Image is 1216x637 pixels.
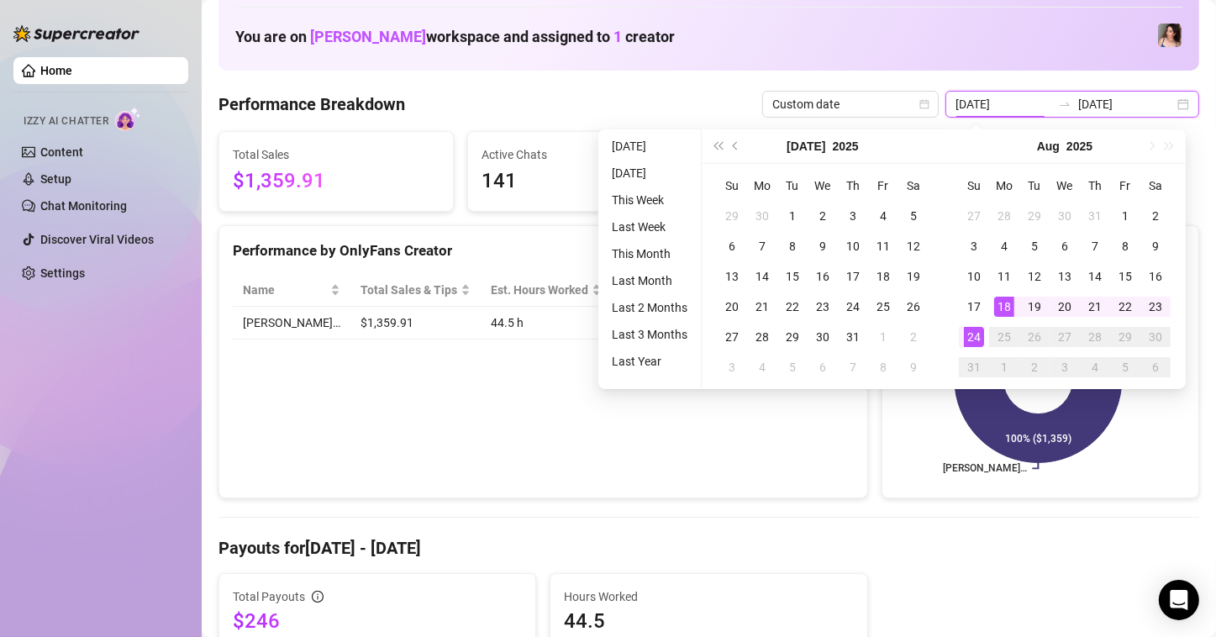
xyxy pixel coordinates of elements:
[1058,97,1071,111] span: swap-right
[808,171,838,201] th: We
[1110,171,1140,201] th: Fr
[747,352,777,382] td: 2025-08-04
[1140,261,1171,292] td: 2025-08-16
[989,322,1019,352] td: 2025-08-25
[989,352,1019,382] td: 2025-09-01
[994,357,1014,377] div: 1
[717,201,747,231] td: 2025-06-29
[777,322,808,352] td: 2025-07-29
[722,236,742,256] div: 6
[943,463,1027,475] text: [PERSON_NAME]…
[752,357,772,377] div: 4
[722,297,742,317] div: 20
[747,322,777,352] td: 2025-07-28
[605,297,694,318] li: Last 2 Months
[1085,357,1105,377] div: 4
[613,28,622,45] span: 1
[1019,352,1050,382] td: 2025-09-02
[40,266,85,280] a: Settings
[1050,201,1080,231] td: 2025-07-30
[964,266,984,287] div: 10
[1085,236,1105,256] div: 7
[772,92,929,117] span: Custom date
[747,231,777,261] td: 2025-07-07
[868,261,898,292] td: 2025-07-18
[1080,231,1110,261] td: 2025-08-07
[312,591,324,603] span: info-circle
[747,261,777,292] td: 2025-07-14
[24,113,108,129] span: Izzy AI Chatter
[838,292,868,322] td: 2025-07-24
[564,608,853,634] span: 44.5
[1140,352,1171,382] td: 2025-09-06
[1019,171,1050,201] th: Tu
[1080,292,1110,322] td: 2025-08-21
[994,266,1014,287] div: 11
[1115,297,1135,317] div: 22
[605,217,694,237] li: Last Week
[722,266,742,287] div: 13
[218,536,1199,560] h4: Payouts for [DATE] - [DATE]
[994,327,1014,347] div: 25
[1110,231,1140,261] td: 2025-08-08
[1019,231,1050,261] td: 2025-08-05
[919,99,929,109] span: calendar
[491,281,588,299] div: Est. Hours Worked
[782,357,803,377] div: 5
[40,233,154,246] a: Discover Viral Videos
[777,261,808,292] td: 2025-07-15
[350,274,481,307] th: Total Sales & Tips
[1110,261,1140,292] td: 2025-08-15
[1050,261,1080,292] td: 2025-08-13
[1140,201,1171,231] td: 2025-08-02
[1145,206,1166,226] div: 2
[722,206,742,226] div: 29
[838,171,868,201] th: Th
[1037,129,1060,163] button: Choose a month
[1085,266,1105,287] div: 14
[1159,580,1199,620] div: Open Intercom Messenger
[1145,297,1166,317] div: 23
[722,357,742,377] div: 3
[808,292,838,322] td: 2025-07-23
[1080,352,1110,382] td: 2025-09-04
[233,274,350,307] th: Name
[1050,292,1080,322] td: 2025-08-20
[717,352,747,382] td: 2025-08-03
[903,266,924,287] div: 19
[243,281,327,299] span: Name
[782,327,803,347] div: 29
[1050,322,1080,352] td: 2025-08-27
[959,261,989,292] td: 2025-08-10
[813,357,833,377] div: 6
[115,107,141,131] img: AI Chatter
[605,190,694,210] li: This Week
[838,201,868,231] td: 2025-07-03
[873,297,893,317] div: 25
[903,327,924,347] div: 2
[964,297,984,317] div: 17
[605,136,694,156] li: [DATE]
[813,266,833,287] div: 16
[989,201,1019,231] td: 2025-07-28
[989,171,1019,201] th: Mo
[481,307,612,340] td: 44.5 h
[903,206,924,226] div: 5
[1066,129,1092,163] button: Choose a year
[564,587,853,606] span: Hours Worked
[1019,261,1050,292] td: 2025-08-12
[40,64,72,77] a: Home
[873,266,893,287] div: 18
[233,240,854,262] div: Performance by OnlyFans Creator
[722,327,742,347] div: 27
[717,292,747,322] td: 2025-07-20
[233,587,305,606] span: Total Payouts
[752,327,772,347] div: 28
[813,327,833,347] div: 30
[868,292,898,322] td: 2025-07-25
[1080,201,1110,231] td: 2025-07-31
[813,206,833,226] div: 2
[1080,322,1110,352] td: 2025-08-28
[898,171,929,201] th: Sa
[898,352,929,382] td: 2025-08-09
